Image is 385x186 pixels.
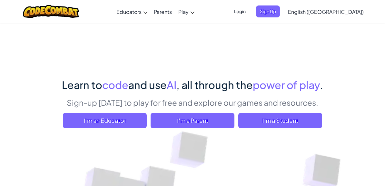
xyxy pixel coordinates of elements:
span: AI [167,78,176,91]
p: Sign-up [DATE] to play for free and explore our games and resources. [62,97,323,108]
a: Parents [151,3,175,20]
a: I'm an Educator [63,113,147,128]
span: Play [178,8,189,15]
button: Sign Up [256,5,280,17]
a: I'm a Parent [151,113,234,128]
span: code [102,78,128,91]
a: Play [175,3,198,20]
button: Login [230,5,250,17]
span: Learn to [62,78,102,91]
span: power of play [253,78,320,91]
span: , all through the [176,78,253,91]
a: English ([GEOGRAPHIC_DATA]) [285,3,367,20]
span: and use [128,78,167,91]
span: . [320,78,323,91]
span: Educators [116,8,142,15]
button: I'm a Student [238,113,322,128]
span: English ([GEOGRAPHIC_DATA]) [288,8,364,15]
img: CodeCombat logo [23,5,79,18]
a: Educators [113,3,151,20]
